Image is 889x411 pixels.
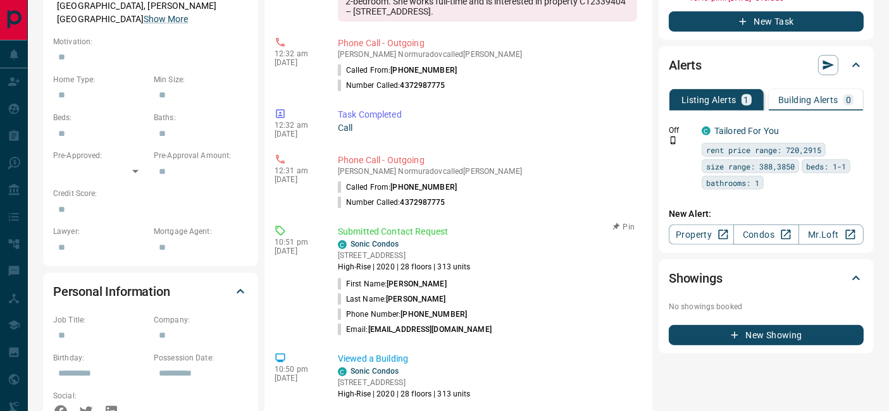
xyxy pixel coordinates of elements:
[744,95,749,104] p: 1
[275,58,319,67] p: [DATE]
[338,108,637,121] p: Task Completed
[733,224,799,245] a: Condos
[338,324,492,335] p: Email:
[669,55,702,75] h2: Alerts
[338,352,637,365] p: Viewed a Building
[681,95,737,104] p: Listing Alerts
[53,390,147,402] p: Social:
[154,150,248,161] p: Pre-Approval Amount:
[53,112,147,123] p: Beds:
[53,36,248,47] p: Motivation:
[669,50,864,80] div: Alerts
[669,11,864,32] button: New Task
[53,281,170,302] h2: Personal Information
[338,37,637,50] p: Phone Call - Outgoing
[275,247,319,255] p: [DATE]
[275,121,319,130] p: 12:32 am
[351,367,399,376] a: Sonic Condos
[53,150,147,161] p: Pre-Approved:
[368,325,492,334] span: [EMAIL_ADDRESS][DOMAIN_NAME]
[154,352,248,364] p: Possession Date:
[706,144,821,156] span: rent price range: 720,2915
[154,314,248,326] p: Company:
[275,130,319,138] p: [DATE]
[338,154,637,167] p: Phone Call - Outgoing
[338,261,471,273] p: High-Rise | 2020 | 28 floors | 313 units
[338,250,471,261] p: [STREET_ADDRESS]
[338,293,446,305] p: Last Name:
[338,377,471,388] p: [STREET_ADDRESS]
[154,112,248,123] p: Baths:
[338,309,467,320] p: Phone Number:
[401,81,445,90] span: 4372987775
[338,240,347,249] div: condos.ca
[338,181,457,193] p: Called From:
[386,295,445,304] span: [PERSON_NAME]
[606,221,642,233] button: Pin
[275,175,319,184] p: [DATE]
[669,263,864,293] div: Showings
[702,126,711,135] div: condos.ca
[53,314,147,326] p: Job Title:
[351,240,399,248] a: Sonic Condos
[401,198,445,207] span: 4372987775
[799,224,864,245] a: Mr.Loft
[390,66,457,75] span: [PHONE_NUMBER]
[275,49,319,58] p: 12:32 am
[53,352,147,364] p: Birthday:
[669,325,864,345] button: New Showing
[806,160,846,173] span: beds: 1-1
[390,183,457,192] span: [PHONE_NUMBER]
[706,176,759,189] span: bathrooms: 1
[275,166,319,175] p: 12:31 am
[706,160,795,173] span: size range: 388,3850
[338,225,637,238] p: Submitted Contact Request
[338,278,447,290] p: First Name:
[275,374,319,383] p: [DATE]
[53,188,248,199] p: Credit Score:
[387,279,446,288] span: [PERSON_NAME]
[338,50,637,59] p: [PERSON_NAME] Normuradov called [PERSON_NAME]
[401,310,467,319] span: [PHONE_NUMBER]
[338,80,445,91] p: Number Called:
[669,207,864,221] p: New Alert:
[669,268,723,288] h2: Showings
[144,13,188,26] button: Show More
[338,367,347,376] div: condos.ca
[53,276,248,307] div: Personal Information
[338,197,445,208] p: Number Called:
[53,226,147,237] p: Lawyer:
[778,95,838,104] p: Building Alerts
[275,238,319,247] p: 10:51 pm
[669,301,864,312] p: No showings booked
[338,64,457,76] p: Called From:
[669,136,678,145] svg: Push Notification Only
[669,125,694,136] p: Off
[338,167,637,176] p: [PERSON_NAME] Normuradov called [PERSON_NAME]
[154,74,248,85] p: Min Size:
[275,365,319,374] p: 10:50 pm
[154,226,248,237] p: Mortgage Agent:
[669,224,734,245] a: Property
[714,126,779,136] a: Tailored For You
[338,121,637,135] p: Call
[53,74,147,85] p: Home Type:
[846,95,851,104] p: 0
[338,388,471,400] p: High-Rise | 2020 | 28 floors | 313 units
